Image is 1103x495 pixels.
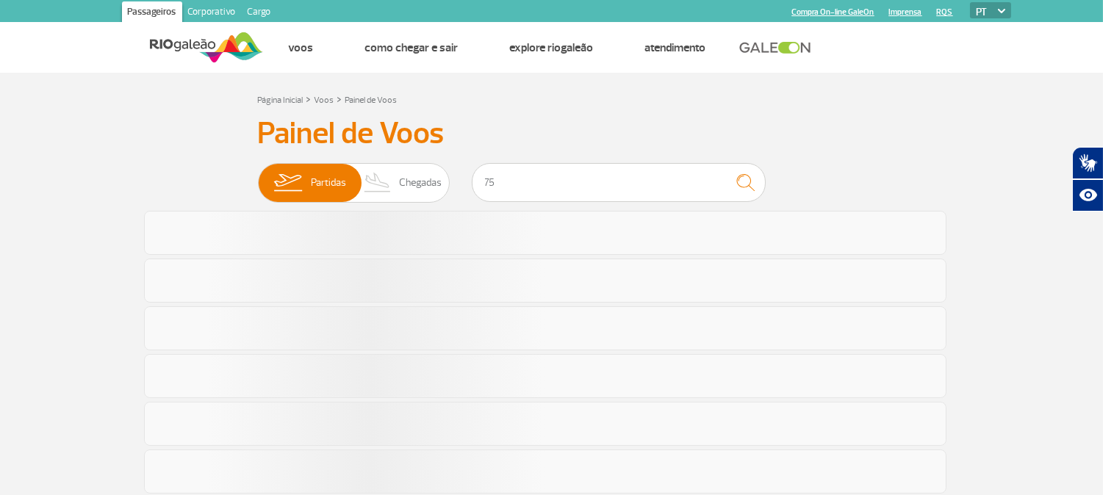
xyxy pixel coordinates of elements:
[792,7,874,17] a: Compra On-line GaleOn
[289,40,314,55] a: Voos
[315,95,334,106] a: Voos
[472,163,766,202] input: Voo, cidade ou cia aérea
[311,164,346,202] span: Partidas
[306,90,312,107] a: >
[258,115,846,152] h3: Painel de Voos
[1072,179,1103,212] button: Abrir recursos assistivos.
[242,1,277,25] a: Cargo
[337,90,342,107] a: >
[345,95,398,106] a: Painel de Voos
[1072,147,1103,212] div: Plugin de acessibilidade da Hand Talk.
[122,1,182,25] a: Passageiros
[365,40,459,55] a: Como chegar e sair
[265,164,311,202] img: slider-embarque
[1072,147,1103,179] button: Abrir tradutor de língua de sinais.
[510,40,594,55] a: Explore RIOgaleão
[645,40,706,55] a: Atendimento
[182,1,242,25] a: Corporativo
[937,7,953,17] a: RQS
[889,7,922,17] a: Imprensa
[356,164,400,202] img: slider-desembarque
[399,164,442,202] span: Chegadas
[258,95,303,106] a: Página Inicial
